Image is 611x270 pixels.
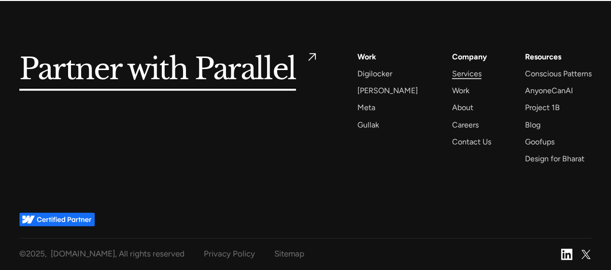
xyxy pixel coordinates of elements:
[525,118,540,131] a: Blog
[452,118,478,131] a: Careers
[525,50,561,63] div: Resources
[525,152,584,165] a: Design for Bharat
[452,84,469,97] a: Work
[19,50,296,89] h5: Partner with Parallel
[357,101,375,114] a: Meta
[525,67,592,80] a: Conscious Patterns
[452,135,491,148] a: Contact Us
[357,67,392,80] a: Digilocker
[357,50,376,63] a: Work
[26,249,45,258] span: 2025
[19,50,319,89] a: Partner with Parallel
[274,246,304,261] a: Sitemap
[525,84,573,97] a: AnyoneCanAI
[204,246,255,261] a: Privacy Policy
[525,101,560,114] a: Project 1B
[19,246,185,261] div: © , [DOMAIN_NAME], All rights reserved
[452,67,481,80] a: Services
[525,135,554,148] a: Goofups
[357,118,379,131] a: Gullak
[452,101,473,114] a: About
[452,50,486,63] a: Company
[357,84,418,97] a: [PERSON_NAME]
